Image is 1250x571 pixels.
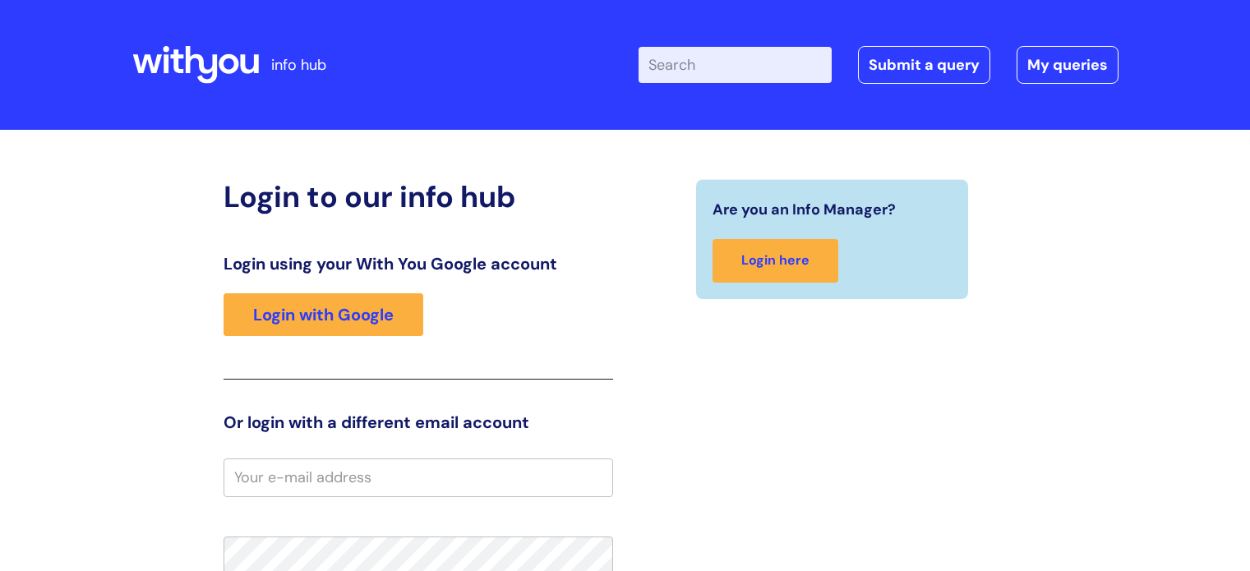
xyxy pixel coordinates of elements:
[224,254,613,274] h3: Login using your With You Google account
[271,52,326,78] p: info hub
[224,412,613,432] h3: Or login with a different email account
[224,458,613,496] input: Your e-mail address
[713,239,838,283] a: Login here
[713,196,896,223] span: Are you an Info Manager?
[858,46,990,84] a: Submit a query
[639,47,832,83] input: Search
[224,179,613,214] h2: Login to our info hub
[224,293,423,336] a: Login with Google
[1017,46,1119,84] a: My queries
